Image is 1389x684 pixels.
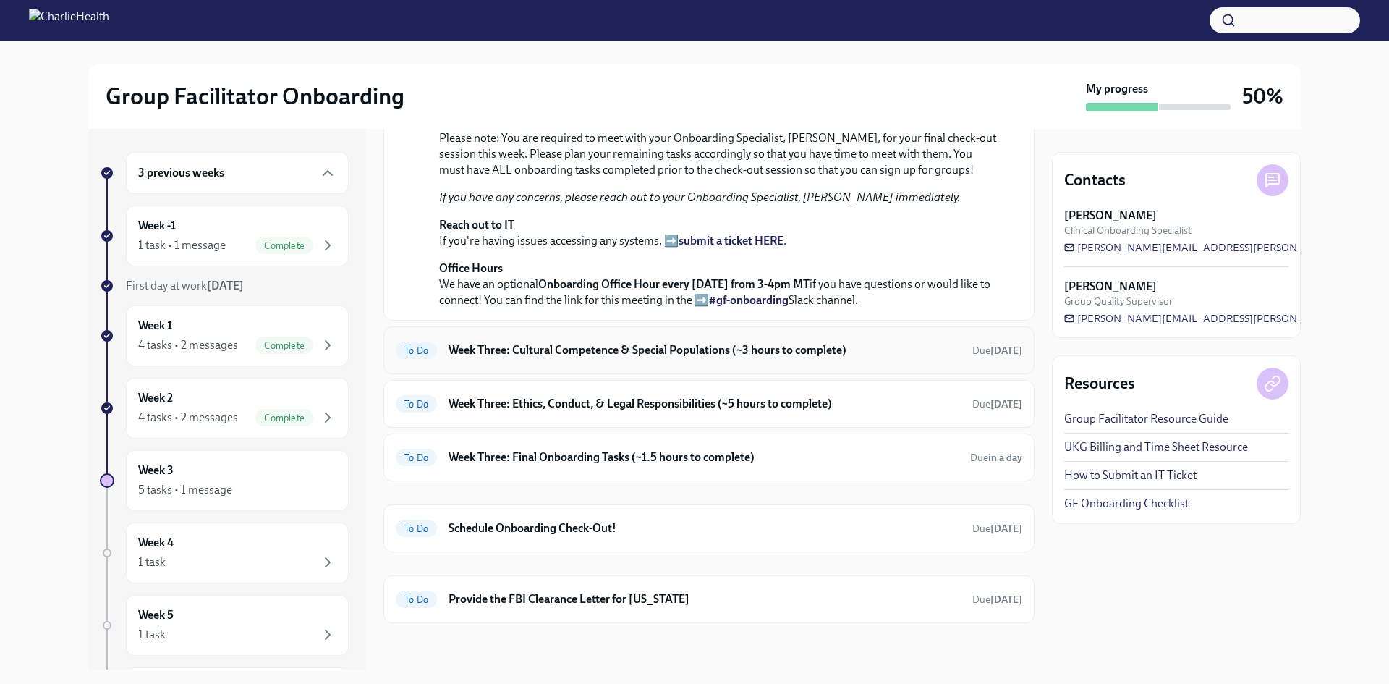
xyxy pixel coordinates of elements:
strong: Office Hours [439,261,503,275]
strong: [DATE] [207,279,244,292]
div: 3 previous weeks [126,152,349,194]
strong: [DATE] [990,345,1022,357]
strong: My progress [1086,81,1148,97]
h6: Week -1 [138,218,176,234]
span: To Do [396,452,437,463]
h2: Group Facilitator Onboarding [106,82,404,111]
a: Week -11 task • 1 messageComplete [100,206,349,266]
a: To DoWeek Three: Cultural Competence & Special Populations (~3 hours to complete)Due[DATE] [396,339,1022,362]
strong: [PERSON_NAME] [1064,279,1157,295]
a: Week 41 task [100,523,349,583]
h6: Week 3 [138,463,174,478]
span: Due [972,398,1022,410]
a: Week 35 tasks • 1 message [100,450,349,511]
h4: Contacts [1064,169,1126,191]
h6: Week 1 [138,318,172,334]
span: First day at work [126,279,244,292]
p: If you're having issues accessing any systems, ➡️ . [439,217,999,249]
strong: [PERSON_NAME] [1064,208,1157,224]
strong: [DATE] [990,523,1022,535]
a: To DoWeek Three: Final Onboarding Tasks (~1.5 hours to complete)Duein a day [396,446,1022,469]
span: To Do [396,594,437,605]
a: To DoSchedule Onboarding Check-Out!Due[DATE] [396,517,1022,540]
strong: Onboarding Office Hour every [DATE] from 3-4pm MT [538,277,810,291]
h3: 50% [1242,83,1283,109]
strong: Reach out to IT [439,218,514,232]
img: CharlieHealth [29,9,109,32]
span: To Do [396,523,437,534]
strong: in a day [988,452,1022,464]
h6: Provide the FBI Clearance Letter for [US_STATE] [449,591,961,607]
span: To Do [396,399,437,410]
span: Complete [255,240,313,251]
span: September 22nd, 2025 11:27 [972,522,1022,536]
a: Group Facilitator Resource Guide [1064,411,1228,427]
span: Due [972,345,1022,357]
div: 5 tasks • 1 message [138,482,232,498]
span: October 8th, 2025 10:00 [972,593,1022,607]
div: 1 task • 1 message [138,237,226,253]
a: GF Onboarding Checklist [1064,496,1189,512]
a: #gf-onboarding [709,293,789,307]
span: Clinical Onboarding Specialist [1064,224,1192,237]
a: Week 14 tasks • 2 messagesComplete [100,305,349,366]
span: Due [972,594,1022,606]
a: First day at work[DATE] [100,278,349,294]
span: September 21st, 2025 10:00 [970,451,1022,465]
h4: Resources [1064,373,1135,394]
span: Due [972,523,1022,535]
h6: Week Three: Cultural Competence & Special Populations (~3 hours to complete) [449,342,961,358]
h6: Schedule Onboarding Check-Out! [449,520,961,536]
h6: Week 2 [138,390,173,406]
em: If you have any concerns, please reach out to your Onboarding Specialist, [PERSON_NAME] immediately. [439,190,961,204]
span: Complete [255,340,313,351]
a: Week 51 task [100,595,349,656]
h6: Week Three: Final Onboarding Tasks (~1.5 hours to complete) [449,449,959,465]
a: To DoProvide the FBI Clearance Letter for [US_STATE]Due[DATE] [396,588,1022,611]
span: September 23rd, 2025 10:00 [972,344,1022,358]
div: 4 tasks • 2 messages [138,337,238,353]
p: We have an optional if you have questions or would like to connect! You can find the link for thi... [439,261,999,308]
span: Complete [255,413,313,423]
h6: Week Three: Ethics, Conduct, & Legal Responsibilities (~5 hours to complete) [449,396,961,412]
strong: [DATE] [990,594,1022,606]
div: 1 task [138,627,166,643]
div: 4 tasks • 2 messages [138,410,238,426]
a: To DoWeek Three: Ethics, Conduct, & Legal Responsibilities (~5 hours to complete)Due[DATE] [396,392,1022,415]
a: UKG Billing and Time Sheet Resource [1064,439,1248,455]
span: September 23rd, 2025 10:00 [972,397,1022,411]
a: How to Submit an IT Ticket [1064,468,1197,484]
span: Due [970,452,1022,464]
h6: Week 5 [138,607,174,623]
p: Please note: You are required to meet with your Onboarding Specialist, [PERSON_NAME], for your fi... [439,130,999,178]
strong: [DATE] [990,398,1022,410]
span: To Do [396,345,437,356]
div: 1 task [138,554,166,570]
h6: Week 4 [138,535,174,551]
a: submit a ticket HERE [679,234,783,248]
span: Group Quality Supervisor [1064,295,1173,308]
a: Week 24 tasks • 2 messagesComplete [100,378,349,439]
h6: 3 previous weeks [138,165,224,181]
